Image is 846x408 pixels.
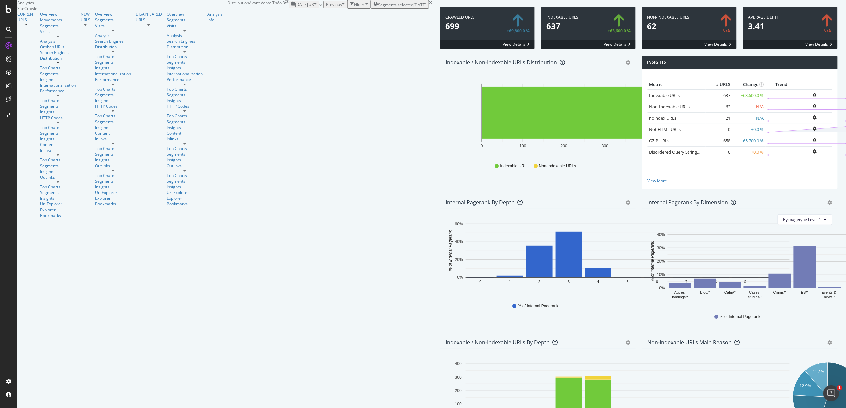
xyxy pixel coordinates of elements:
[167,125,203,130] a: Insights
[649,92,680,98] a: Indexable URLs
[732,124,766,135] td: +0.0 %
[568,280,570,284] text: 3
[167,173,203,178] div: Top Charts
[40,103,76,109] a: Segments
[167,184,203,190] a: Insights
[40,77,76,82] div: Insights
[40,184,76,190] a: Top Charts
[813,370,824,374] text: 11.3%
[323,1,347,8] button: Previous
[167,23,203,29] a: Visits
[167,195,203,207] a: Explorer Bookmarks
[167,17,203,23] a: Segments
[167,113,203,119] div: Top Charts
[674,290,686,294] text: Autres-
[95,92,131,98] a: Segments
[40,115,76,121] a: HTTP Codes
[378,2,413,8] span: Segments selected
[40,44,76,50] div: Orphan URLs
[648,80,706,90] th: Metric
[167,157,203,163] div: Insights
[326,2,342,7] span: Previous
[95,136,131,142] a: Inlinks
[813,138,817,142] div: bell-plus
[167,151,203,157] div: Segments
[95,65,131,71] div: Insights
[40,50,69,55] a: Search Engines
[561,144,567,148] text: 200
[17,11,35,23] a: CURRENT URLS
[136,11,162,23] a: DISAPPEARED URLS
[783,217,821,222] span: By: pagetype Level 1
[95,190,131,195] a: Url Explorer
[748,295,762,299] text: studies/*
[289,1,319,8] button: [DATE] #3
[167,11,203,17] div: Overview
[778,214,832,225] button: By: pagetype Level 1
[766,80,797,90] th: Trend
[167,130,203,136] div: Content
[95,157,131,163] a: Insights
[657,246,665,250] text: 30%
[509,280,511,284] text: 1
[295,2,314,7] span: 2025 Oct. 2nd #3
[40,163,76,169] div: Segments
[40,71,76,77] a: Segments
[167,71,203,77] a: Internationalization
[649,115,677,121] a: noindex URLs
[167,54,203,59] a: Top Charts
[455,239,463,244] text: 40%
[706,135,732,146] td: 658
[40,142,76,147] a: Content
[649,138,670,144] a: GZIP URLs
[657,272,665,277] text: 10%
[81,11,90,23] div: NEW URLS
[167,103,203,109] a: HTTP Codes
[167,178,203,184] a: Segments
[659,286,665,291] text: 0%
[95,151,131,157] div: Segments
[822,290,838,294] text: Events-&-
[813,115,817,120] div: bell-plus
[167,119,203,125] a: Segments
[657,259,665,264] text: 20%
[40,207,76,218] div: Explorer Bookmarks
[626,340,630,345] div: gear
[40,98,76,103] a: Top Charts
[732,112,766,124] td: N/A
[649,149,723,155] a: Disordered Query Strings (duplicates)
[40,55,76,61] a: Distribution
[828,200,832,205] div: gear
[480,280,482,284] text: 0
[455,257,463,262] text: 20%
[40,147,76,153] div: Inlinks
[95,11,131,17] div: Overview
[40,38,76,44] a: Analysis
[167,136,203,142] a: Inlinks
[40,195,76,201] a: Insights
[657,232,665,237] text: 40%
[354,2,365,7] div: Filters
[17,6,227,11] div: SiteCrawler
[732,146,766,158] td: +0.0 %
[700,290,710,294] text: Blog/*
[95,113,131,119] a: Top Charts
[95,77,131,82] a: Performance
[672,295,689,299] text: landings/*
[813,149,817,154] div: bell-plus
[446,339,550,346] div: Indexable / Non-Indexable URLs by Depth
[95,33,131,38] div: Analysis
[95,54,131,59] div: Top Charts
[40,65,76,71] div: Top Charts
[167,163,203,169] div: Outlinks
